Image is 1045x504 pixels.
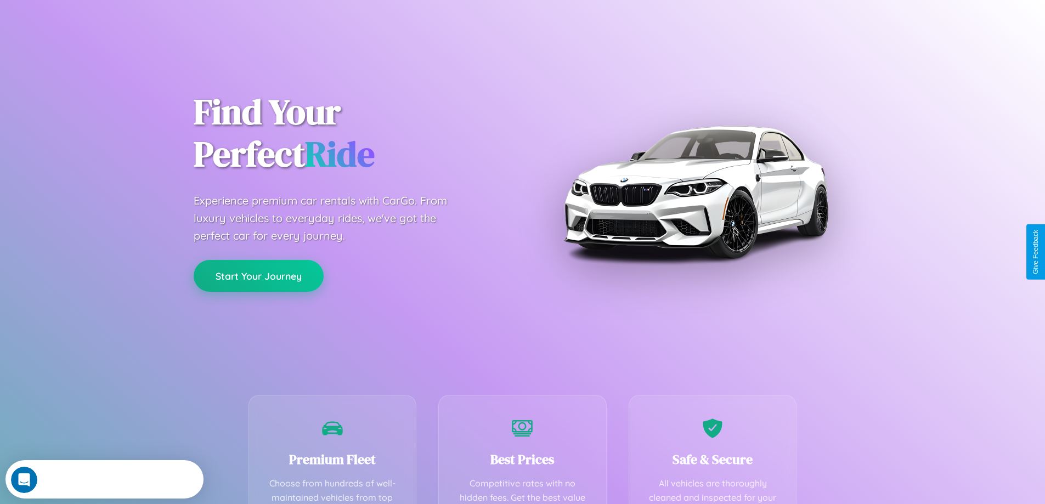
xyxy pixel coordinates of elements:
h1: Find Your Perfect [194,91,506,175]
iframe: Intercom live chat [11,467,37,493]
h3: Premium Fleet [266,450,400,468]
h3: Safe & Secure [646,450,780,468]
img: Premium BMW car rental vehicle [558,55,833,329]
span: Ride [305,130,375,178]
iframe: Intercom live chat discovery launcher [5,460,204,499]
p: Experience premium car rentals with CarGo. From luxury vehicles to everyday rides, we've got the ... [194,192,468,245]
h3: Best Prices [455,450,590,468]
button: Start Your Journey [194,260,324,292]
div: Give Feedback [1032,230,1040,274]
